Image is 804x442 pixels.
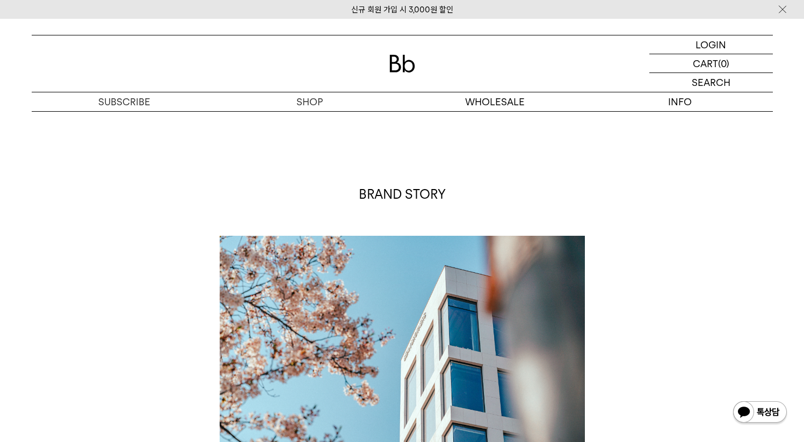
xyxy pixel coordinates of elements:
a: SHOP [217,92,402,111]
p: INFO [588,92,773,111]
a: SUBSCRIBE [32,92,217,111]
a: LOGIN [649,35,773,54]
img: 로고 [389,55,415,73]
p: SEARCH [692,73,730,92]
p: CART [693,54,718,73]
p: BRAND STORY [220,185,585,204]
p: WHOLESALE [402,92,588,111]
img: 카카오톡 채널 1:1 채팅 버튼 [732,400,788,426]
p: LOGIN [696,35,726,54]
a: CART (0) [649,54,773,73]
p: (0) [718,54,729,73]
a: 신규 회원 가입 시 3,000원 할인 [351,5,453,15]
